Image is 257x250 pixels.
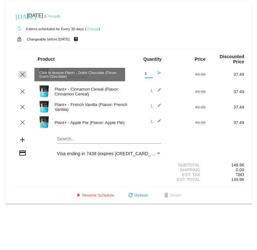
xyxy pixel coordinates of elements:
[154,103,161,111] mat-icon: edit
[75,192,82,200] mat-icon: play_arrow
[57,151,161,156] mat-select: Payment Method
[154,119,161,126] mat-icon: edit
[38,116,50,129] img: Image-1-Carousel-Plant-2lb-Apple-Pie-1000x1000-Transp.png
[167,105,206,110] div: 49.99
[206,120,244,125] div: 37.49
[157,190,187,201] button: Delete
[236,172,244,177] span: TBD
[220,54,244,64] strong: Discounted Price
[167,167,206,172] div: Shipping
[167,163,206,167] div: Subtotal
[206,163,244,167] div: 149.96
[51,87,129,96] div: Plant+ - Cinnamon Cereal (Flavor: Cinnamon Cereal)
[57,151,165,156] span: Visa ending in 7438 (expires [CREDIT_CARD_DATA])
[231,177,244,182] span: 149.96
[167,172,206,177] div: Est. Tax
[19,136,26,144] mat-icon: add
[85,27,100,31] small: ( )
[19,149,26,157] mat-icon: credit_card
[206,72,244,77] div: 37.49
[145,71,153,76] input: Quantity
[143,57,161,62] strong: Quantity
[27,37,70,41] small: Changeable before [DATE]
[19,88,26,95] mat-icon: clear
[13,27,84,31] small: 4 items scheduled for Every 30 days
[51,70,129,79] div: Plant+ - Dutch Chocolate (Flavor: Dutch Chocolate)
[150,88,161,93] span: 1
[38,100,50,113] img: Image-1-Carousel-Plant-Vanilla-no-badge-Transp.png
[69,190,119,201] button: Resume Schedule
[162,193,181,198] span: Delete
[167,120,206,125] div: 49.99
[72,35,80,43] mat-icon: live_help
[38,67,50,80] img: Image-1-Carousel-Plant-Chocolate-no-badge-Transp.png
[15,35,23,43] mat-icon: lock_open
[19,119,26,126] mat-icon: clear
[57,137,161,142] input: Search...
[206,105,244,110] div: 37.49
[167,89,206,94] div: 49.99
[15,25,23,33] mat-icon: autorenew
[38,85,50,98] img: Image-1-Carousel-Plant-Cinamon-Cereal-1000x1000-Transp.png
[19,71,26,78] mat-icon: clear
[195,57,206,62] strong: Price
[44,14,60,18] small: ( )
[127,193,148,198] span: Refresh
[236,167,244,172] span: 0.00
[127,192,134,200] mat-icon: refresh
[46,14,58,18] a: Change
[15,12,23,20] mat-icon: [DATE]
[86,27,99,31] a: Change
[150,119,161,124] span: 1
[154,71,161,78] mat-icon: send
[122,190,153,201] button: Refresh
[167,177,206,182] div: Est. Total
[206,89,244,94] div: 37.49
[150,103,161,108] span: 1
[154,88,161,95] mat-icon: edit
[75,193,114,198] span: Resume Schedule
[51,102,129,112] div: Plant+ - French Vanilla (Flavor: French Vanilla)
[19,103,26,111] mat-icon: clear
[38,57,55,62] strong: Product
[51,120,129,125] div: Plant+ - Apple Pie (Flavor: Apple Pie)
[167,72,206,77] div: 49.99
[162,192,170,200] mat-icon: delete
